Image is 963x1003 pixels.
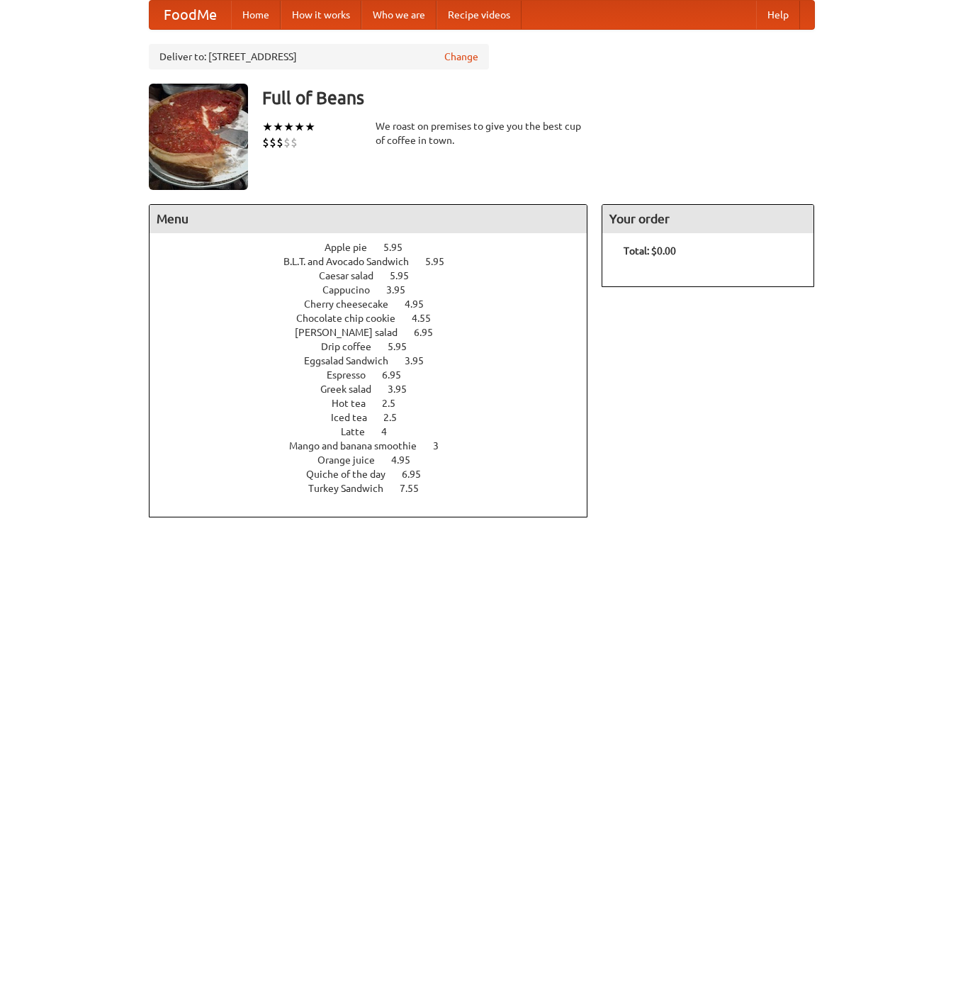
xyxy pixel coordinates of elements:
a: Espresso 6.95 [327,369,427,381]
img: angular.jpg [149,84,248,190]
a: Cappucino 3.95 [322,284,432,296]
span: 5.95 [383,242,417,253]
a: Eggsalad Sandwich 3.95 [304,355,450,366]
span: 4.95 [405,298,438,310]
li: $ [262,135,269,150]
span: 3 [433,440,453,452]
a: Change [444,50,478,64]
span: 7.55 [400,483,433,494]
li: $ [291,135,298,150]
a: Mango and banana smoothie 3 [289,440,465,452]
span: 4.55 [412,313,445,324]
span: Greek salad [320,383,385,395]
a: FoodMe [150,1,231,29]
a: Recipe videos [437,1,522,29]
a: Iced tea 2.5 [331,412,423,423]
span: Chocolate chip cookie [296,313,410,324]
span: 2.5 [383,412,411,423]
span: Apple pie [325,242,381,253]
a: B.L.T. and Avocado Sandwich 5.95 [283,256,471,267]
span: B.L.T. and Avocado Sandwich [283,256,423,267]
li: ★ [273,119,283,135]
a: Help [756,1,800,29]
a: Drip coffee 5.95 [321,341,433,352]
a: Orange juice 4.95 [317,454,437,466]
span: 3.95 [386,284,419,296]
span: Latte [341,426,379,437]
span: 6.95 [382,369,415,381]
span: 3.95 [405,355,438,366]
span: 4.95 [391,454,424,466]
span: [PERSON_NAME] salad [295,327,412,338]
span: Turkey Sandwich [308,483,398,494]
li: $ [269,135,276,150]
h3: Full of Beans [262,84,815,112]
li: $ [283,135,291,150]
span: Cherry cheesecake [304,298,402,310]
span: Drip coffee [321,341,385,352]
a: Apple pie 5.95 [325,242,429,253]
span: 6.95 [414,327,447,338]
li: ★ [283,119,294,135]
a: Who we are [361,1,437,29]
span: Quiche of the day [306,469,400,480]
h4: Your order [602,205,813,233]
span: 4 [381,426,401,437]
b: Total: $0.00 [624,245,676,257]
a: How it works [281,1,361,29]
a: Caesar salad 5.95 [319,270,435,281]
a: Latte 4 [341,426,413,437]
span: 3.95 [388,383,421,395]
a: Cherry cheesecake 4.95 [304,298,450,310]
span: 5.95 [388,341,421,352]
span: Mango and banana smoothie [289,440,431,452]
h4: Menu [150,205,587,233]
span: Iced tea [331,412,381,423]
li: ★ [305,119,315,135]
div: We roast on premises to give you the best cup of coffee in town. [376,119,588,147]
a: Hot tea 2.5 [332,398,422,409]
span: 5.95 [425,256,458,267]
a: Home [231,1,281,29]
a: Turkey Sandwich 7.55 [308,483,445,494]
span: 5.95 [390,270,423,281]
span: Cappucino [322,284,384,296]
span: Orange juice [317,454,389,466]
span: Hot tea [332,398,380,409]
div: Deliver to: [STREET_ADDRESS] [149,44,489,69]
li: ★ [262,119,273,135]
a: Greek salad 3.95 [320,383,433,395]
span: Espresso [327,369,380,381]
li: $ [276,135,283,150]
a: [PERSON_NAME] salad 6.95 [295,327,459,338]
span: Caesar salad [319,270,388,281]
span: Eggsalad Sandwich [304,355,402,366]
a: Quiche of the day 6.95 [306,469,447,480]
span: 6.95 [402,469,435,480]
a: Chocolate chip cookie 4.55 [296,313,457,324]
span: 2.5 [382,398,410,409]
li: ★ [294,119,305,135]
